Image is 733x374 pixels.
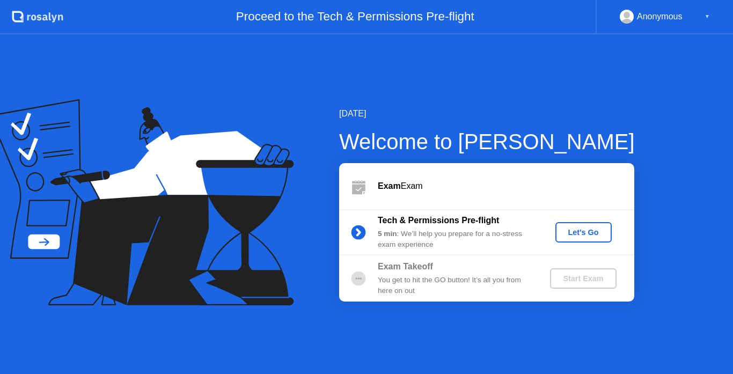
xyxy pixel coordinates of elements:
[339,126,635,158] div: Welcome to [PERSON_NAME]
[378,180,634,193] div: Exam
[378,262,433,271] b: Exam Takeoff
[378,229,532,251] div: : We’ll help you prepare for a no-stress exam experience
[339,107,635,120] div: [DATE]
[555,222,612,243] button: Let's Go
[637,10,683,24] div: Anonymous
[378,216,499,225] b: Tech & Permissions Pre-flight
[378,230,397,238] b: 5 min
[378,275,532,297] div: You get to hit the GO button! It’s all you from here on out
[705,10,710,24] div: ▼
[560,228,607,237] div: Let's Go
[550,268,616,289] button: Start Exam
[554,274,612,283] div: Start Exam
[378,181,401,190] b: Exam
